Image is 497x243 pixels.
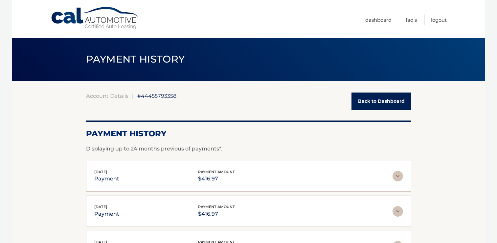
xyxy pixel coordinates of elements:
[406,14,417,25] a: FAQ's
[198,209,235,219] p: $416.97
[137,93,176,99] span: #44455793358
[393,171,403,181] img: accordion-rest.svg
[393,206,403,217] img: accordion-rest.svg
[94,170,107,174] span: [DATE]
[198,170,235,174] span: payment amount
[94,174,119,183] p: payment
[94,209,119,219] p: payment
[86,93,128,99] a: Account Details
[365,14,392,25] a: Dashboard
[86,53,185,65] span: PAYMENT HISTORY
[94,204,107,209] span: [DATE]
[86,129,411,139] h2: Payment History
[51,7,139,30] a: Cal Automotive
[431,14,447,25] a: Logout
[198,174,235,183] p: $416.97
[86,145,411,153] p: Displaying up to 24 months previous of payments*.
[351,93,411,110] a: Back to Dashboard
[198,204,235,209] span: payment amount
[132,93,134,99] span: |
